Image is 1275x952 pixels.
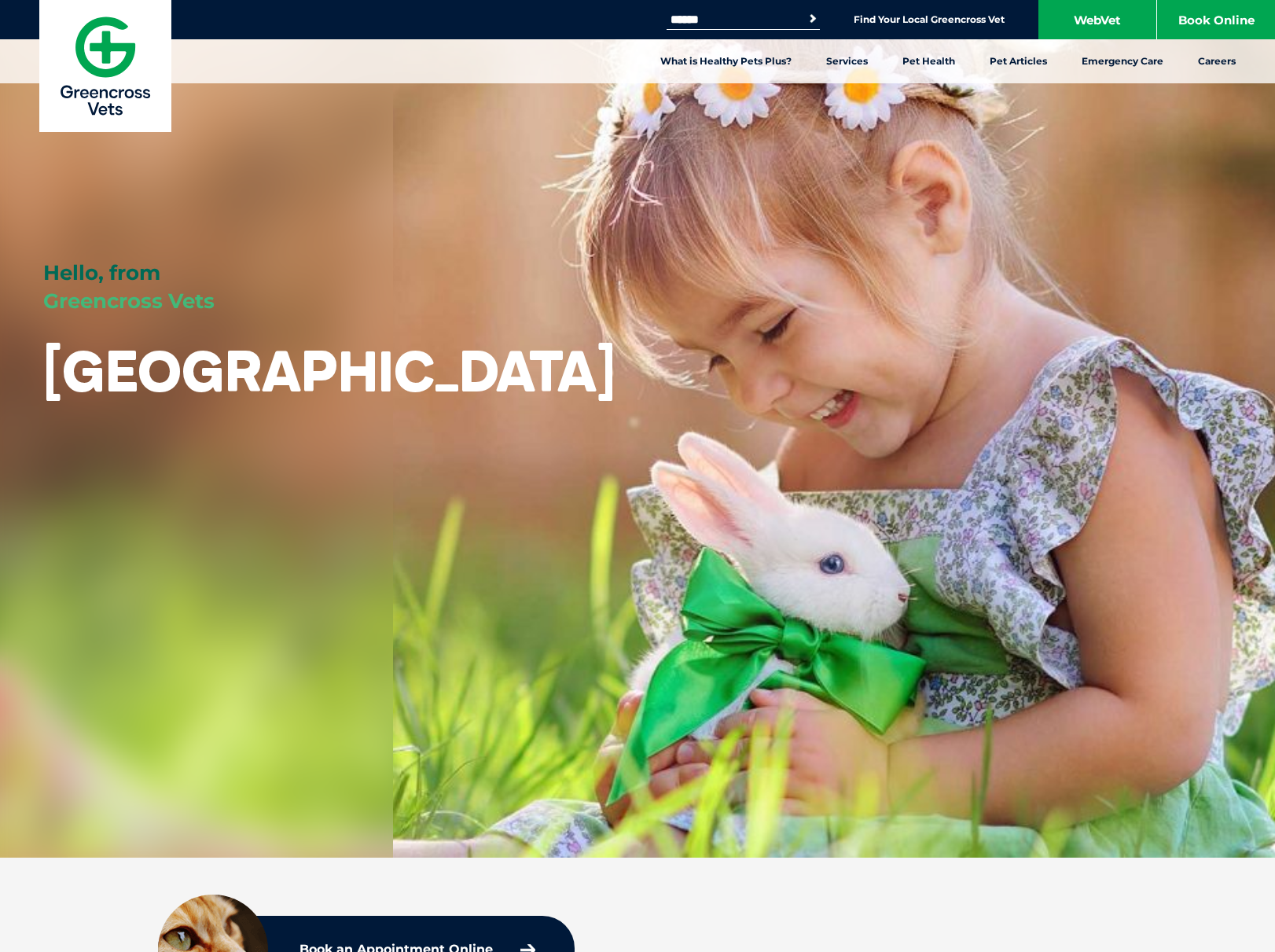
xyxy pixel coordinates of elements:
button: Search [805,11,821,27]
a: Pet Articles [972,39,1064,83]
h1: [GEOGRAPHIC_DATA] [43,340,615,402]
a: Pet Health [885,39,972,83]
span: Greencross Vets [43,289,215,314]
a: Careers [1181,39,1253,83]
a: Emergency Care [1064,39,1181,83]
a: Services [809,39,885,83]
span: Hello, from [43,260,160,285]
a: What is Healthy Pets Plus? [643,39,809,83]
a: Find Your Local Greencross Vet [854,13,1005,26]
